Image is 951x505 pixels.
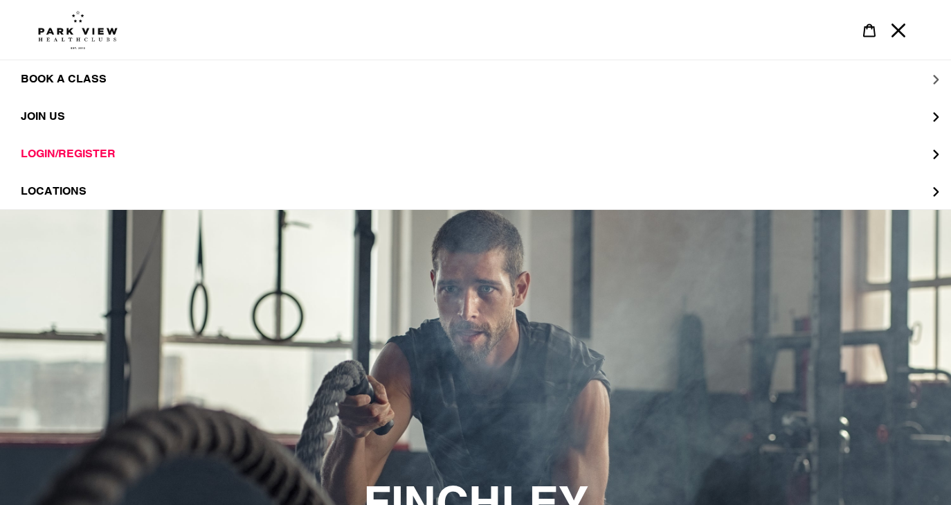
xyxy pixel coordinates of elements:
span: JOIN US [21,109,65,123]
img: Park view health clubs is a gym near you. [38,10,118,49]
span: BOOK A CLASS [21,72,107,86]
span: LOGIN/REGISTER [21,147,116,161]
button: Menu [884,15,913,45]
span: LOCATIONS [21,184,87,197]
